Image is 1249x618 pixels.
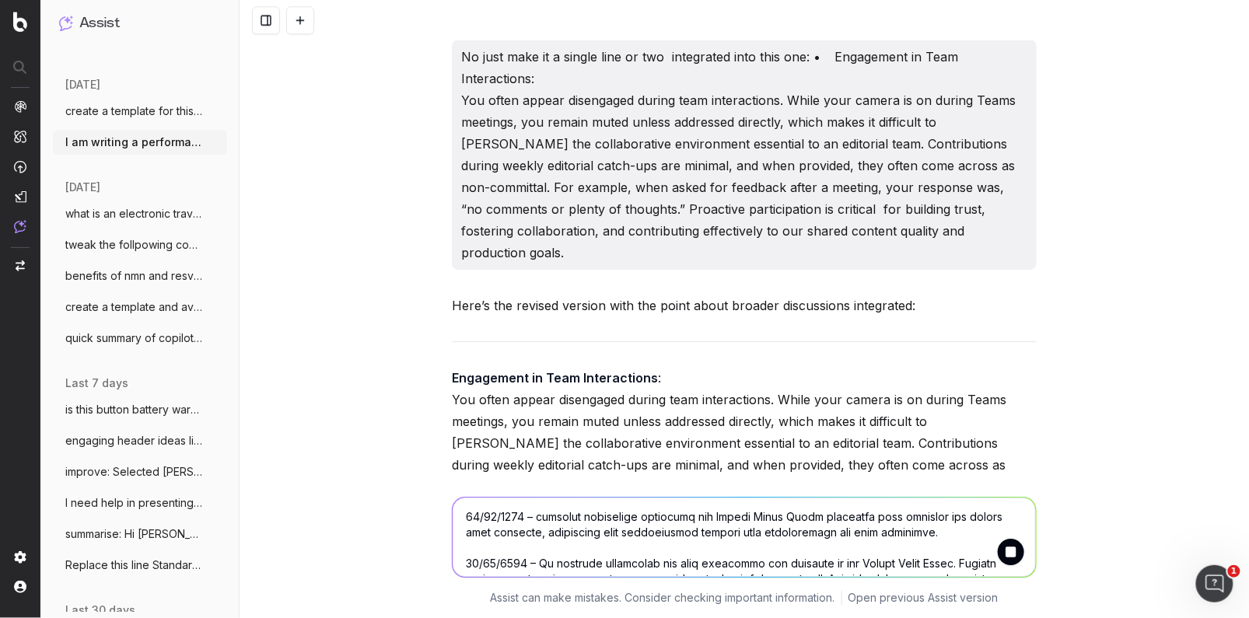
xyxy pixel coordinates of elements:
span: last 30 days [65,602,135,618]
img: Assist [14,220,26,233]
span: create a template for this header for ou [65,103,202,119]
span: what is an electronic travel authority E [65,206,202,222]
p: Here’s the revised version with the point about broader discussions integrated: [452,295,1037,316]
button: Assist [59,12,221,34]
button: summarise: Hi [PERSON_NAME], Interesting feedba [53,522,227,546]
span: I need help in presenting the issues I a [65,495,202,511]
span: benefits of nmn and resveratrol for 53 y [65,268,202,284]
img: Assist [59,16,73,30]
span: summarise: Hi [PERSON_NAME], Interesting feedba [65,526,202,542]
button: what is an electronic travel authority E [53,201,227,226]
button: create a template for this header for ou [53,99,227,124]
p: No just make it a single line or two integrated into this one: • Engagement in Team Interactions:... [461,46,1027,264]
span: improve: Selected [PERSON_NAME] stores a [65,464,202,480]
span: quick summary of copilot create an agent [65,330,202,346]
iframe: Intercom live chat [1196,565,1233,602]
span: tweak the follpowing content to reflect [65,237,202,253]
strong: Engagement in Team Interactions [452,370,658,386]
button: I need help in presenting the issues I a [53,491,227,515]
a: Open previous Assist version [848,590,999,606]
span: [DATE] [65,180,100,195]
img: Intelligence [14,130,26,143]
span: engaging header ideas like this: Discove [65,433,202,449]
img: Botify logo [13,12,27,32]
p: Assist can make mistakes. Consider checking important information. [491,590,835,606]
span: is this button battery warning in line w [65,402,202,417]
button: improve: Selected [PERSON_NAME] stores a [53,459,227,484]
img: Setting [14,551,26,564]
img: Studio [14,190,26,203]
button: I am writing a performance review and po [53,130,227,155]
button: quick summary of copilot create an agent [53,326,227,351]
span: create a template and average character [65,299,202,315]
button: is this button battery warning in line w [53,397,227,422]
span: [DATE] [65,77,100,93]
button: benefits of nmn and resveratrol for 53 y [53,264,227,288]
h1: Assist [79,12,120,34]
img: Analytics [14,100,26,113]
button: Replace this line Standard delivery is a [53,553,227,578]
span: I am writing a performance review and po [65,134,202,150]
button: engaging header ideas like this: Discove [53,428,227,453]
button: tweak the follpowing content to reflect [53,232,227,257]
img: Switch project [16,260,25,271]
img: My account [14,581,26,593]
span: 1 [1228,565,1240,578]
img: Activation [14,160,26,173]
p: : You often appear disengaged during team interactions. While your camera is on during Teams meet... [452,367,1037,563]
span: Replace this line Standard delivery is a [65,557,202,573]
span: last 7 days [65,375,128,391]
button: create a template and average character [53,295,227,319]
